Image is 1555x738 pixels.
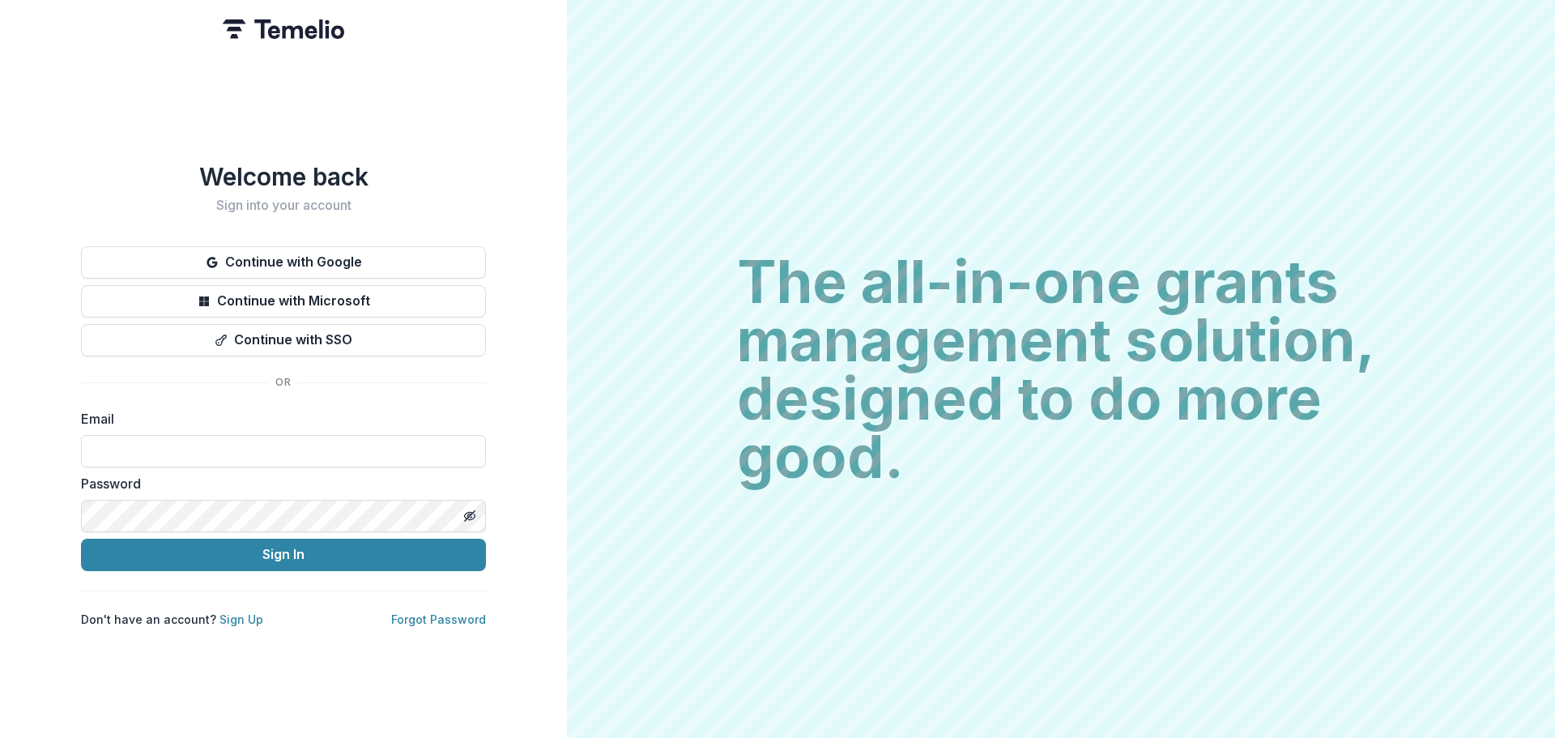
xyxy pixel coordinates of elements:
button: Continue with Microsoft [81,285,486,318]
button: Continue with SSO [81,324,486,356]
button: Continue with Google [81,246,486,279]
img: Temelio [223,19,344,39]
a: Sign Up [219,612,263,626]
h2: Sign into your account [81,198,486,213]
p: Don't have an account? [81,611,263,628]
label: Email [81,409,476,429]
h1: Welcome back [81,162,486,191]
button: Toggle password visibility [457,503,483,529]
button: Sign In [81,539,486,571]
a: Forgot Password [391,612,486,626]
label: Password [81,474,476,493]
